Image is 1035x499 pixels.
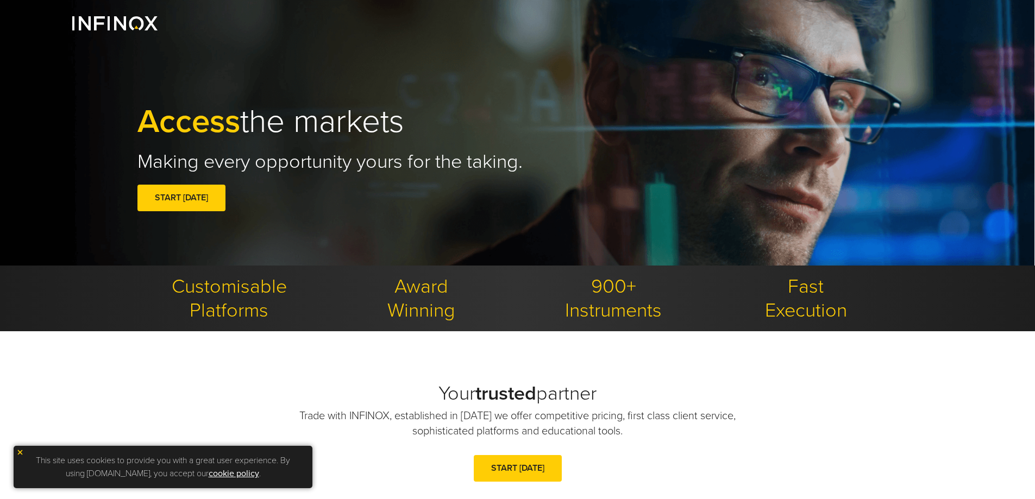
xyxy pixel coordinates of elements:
[329,275,513,323] p: Award Winning
[16,449,24,456] img: yellow close icon
[287,408,749,439] p: Trade with INFINOX, established in [DATE] we offer competitive pricing, first class client servic...
[474,455,562,482] a: START [DATE]
[137,382,898,406] h2: Your partner
[19,451,307,483] p: This site uses cookies to provide you with a great user experience. By using [DOMAIN_NAME], you a...
[475,382,536,405] strong: trusted
[137,105,898,139] h1: the markets
[209,468,259,479] a: cookie policy
[714,275,898,323] p: Fast Execution
[522,275,706,323] p: 900+ Instruments
[137,185,225,211] a: START [DATE]
[137,275,322,323] p: Customisable Platforms
[137,102,240,141] span: Access
[137,150,898,174] h2: Making every opportunity yours for the taking.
